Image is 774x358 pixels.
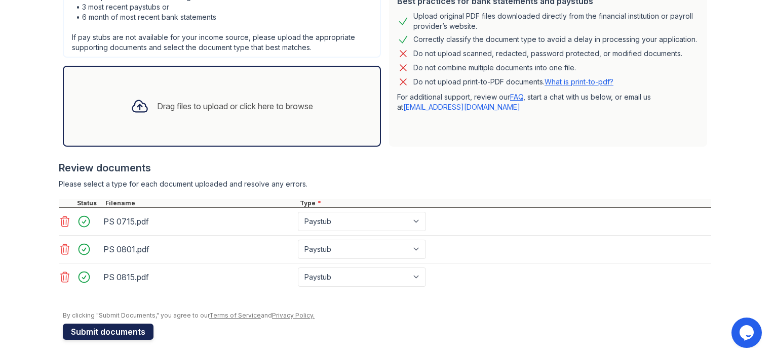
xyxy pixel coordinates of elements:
[209,311,261,319] a: Terms of Service
[103,269,294,285] div: PS 0815.pdf
[731,318,764,348] iframe: chat widget
[103,241,294,257] div: PS 0801.pdf
[403,103,520,111] a: [EMAIL_ADDRESS][DOMAIN_NAME]
[272,311,315,319] a: Privacy Policy.
[413,48,682,60] div: Do not upload scanned, redacted, password protected, or modified documents.
[75,199,103,207] div: Status
[59,161,711,175] div: Review documents
[63,324,153,340] button: Submit documents
[103,213,294,230] div: PS 0715.pdf
[59,179,711,189] div: Please select a type for each document uploaded and resolve any errors.
[413,11,699,31] div: Upload original PDF files downloaded directly from the financial institution or payroll provider’...
[510,93,523,101] a: FAQ
[298,199,711,207] div: Type
[63,311,711,320] div: By clicking "Submit Documents," you agree to our and
[545,77,613,86] a: What is print-to-pdf?
[413,77,613,87] p: Do not upload print-to-PDF documents.
[157,100,313,112] div: Drag files to upload or click here to browse
[397,92,699,112] p: For additional support, review our , start a chat with us below, or email us at
[413,62,576,74] div: Do not combine multiple documents into one file.
[413,33,697,46] div: Correctly classify the document type to avoid a delay in processing your application.
[103,199,298,207] div: Filename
